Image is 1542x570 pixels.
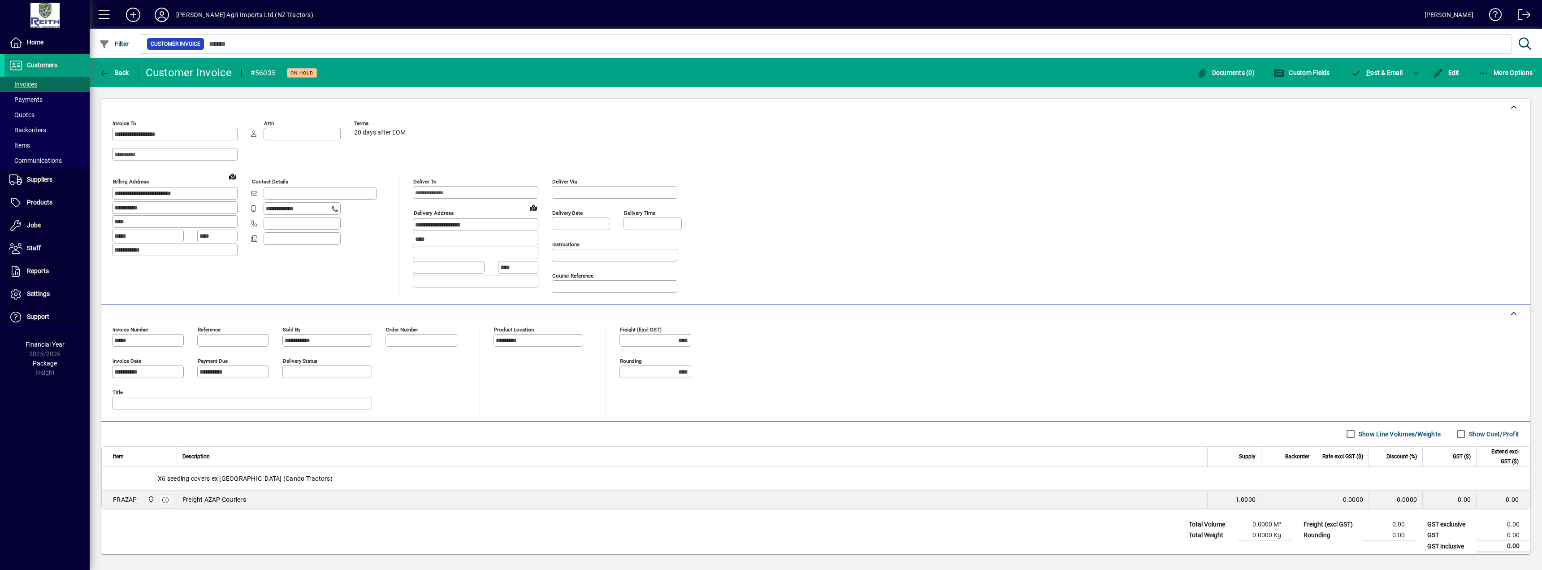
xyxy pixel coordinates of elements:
[225,169,240,183] a: View on map
[97,65,131,81] button: Back
[620,358,641,364] mat-label: Rounding
[99,40,129,48] span: Filter
[1299,530,1362,541] td: Rounding
[1238,519,1292,530] td: 0.0000 M³
[1477,530,1530,541] td: 0.00
[4,31,90,54] a: Home
[1423,541,1477,552] td: GST inclusive
[113,358,141,364] mat-label: Invoice date
[97,36,131,52] button: Filter
[552,210,583,216] mat-label: Delivery date
[113,452,124,461] span: Item
[1476,491,1530,509] td: 0.00
[526,200,541,215] a: View on map
[198,358,228,364] mat-label: Payment due
[1239,452,1256,461] span: Supply
[1366,69,1370,76] span: P
[4,306,90,328] a: Support
[1369,491,1422,509] td: 0.0000
[27,244,41,252] span: Staff
[4,122,90,138] a: Backorders
[1271,65,1332,81] button: Custom Fields
[102,467,1530,490] div: X6 seeding covers ex [GEOGRAPHIC_DATA] (Cando Tractors)
[1321,495,1363,504] div: 0.0000
[4,138,90,153] a: Items
[4,283,90,305] a: Settings
[182,495,246,504] span: Freight AZAP Couriers
[354,129,406,136] span: 20 days after EOM
[182,452,210,461] span: Description
[1347,65,1408,81] button: Post & Email
[27,290,50,297] span: Settings
[9,96,43,103] span: Payments
[4,191,90,214] a: Products
[27,39,43,46] span: Home
[1422,491,1476,509] td: 0.00
[1425,8,1473,22] div: [PERSON_NAME]
[99,69,129,76] span: Back
[1184,519,1238,530] td: Total Volume
[494,326,534,333] mat-label: Product location
[620,326,662,333] mat-label: Freight (excl GST)
[4,237,90,260] a: Staff
[1299,519,1362,530] td: Freight (excl GST)
[1453,452,1471,461] span: GST ($)
[9,157,62,164] span: Communications
[1433,69,1460,76] span: Edit
[283,358,317,364] mat-label: Delivery status
[113,120,136,126] mat-label: Invoice To
[146,65,232,80] div: Customer Invoice
[9,126,46,134] span: Backorders
[251,66,276,80] div: #56035
[552,178,577,185] mat-label: Deliver via
[1476,65,1535,81] button: More Options
[1430,65,1462,81] button: Edit
[1482,447,1519,466] span: Extend excl GST ($)
[198,326,221,333] mat-label: Reference
[9,81,37,88] span: Invoices
[1285,452,1309,461] span: Backorder
[1477,541,1530,552] td: 0.00
[151,39,200,48] span: Customer Invoice
[27,222,41,229] span: Jobs
[1351,69,1403,76] span: ost & Email
[27,313,49,320] span: Support
[1273,69,1330,76] span: Custom Fields
[1423,530,1477,541] td: GST
[1184,530,1238,541] td: Total Weight
[113,326,148,333] mat-label: Invoice number
[1235,495,1256,504] span: 1.0000
[4,92,90,107] a: Payments
[1322,452,1363,461] span: Rate excl GST ($)
[4,77,90,92] a: Invoices
[1386,452,1417,461] span: Discount (%)
[1423,519,1477,530] td: GST exclusive
[1477,519,1530,530] td: 0.00
[9,111,35,118] span: Quotes
[145,495,156,505] span: Ashburton
[90,65,139,81] app-page-header-button: Back
[9,142,30,149] span: Items
[354,121,408,126] span: Terms
[113,389,123,396] mat-label: Title
[1196,69,1255,76] span: Documents (0)
[4,214,90,237] a: Jobs
[1478,69,1533,76] span: More Options
[119,7,147,23] button: Add
[4,260,90,283] a: Reports
[1357,430,1441,439] label: Show Line Volumes/Weights
[624,210,655,216] mat-label: Delivery time
[4,107,90,122] a: Quotes
[1482,2,1502,31] a: Knowledge Base
[4,169,90,191] a: Suppliers
[1511,2,1531,31] a: Logout
[27,199,52,206] span: Products
[1362,519,1416,530] td: 0.00
[1194,65,1257,81] button: Documents (0)
[1238,530,1292,541] td: 0.0000 Kg
[113,495,137,504] div: FRAZAP
[27,267,49,274] span: Reports
[290,70,313,76] span: On hold
[1362,530,1416,541] td: 0.00
[147,7,176,23] button: Profile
